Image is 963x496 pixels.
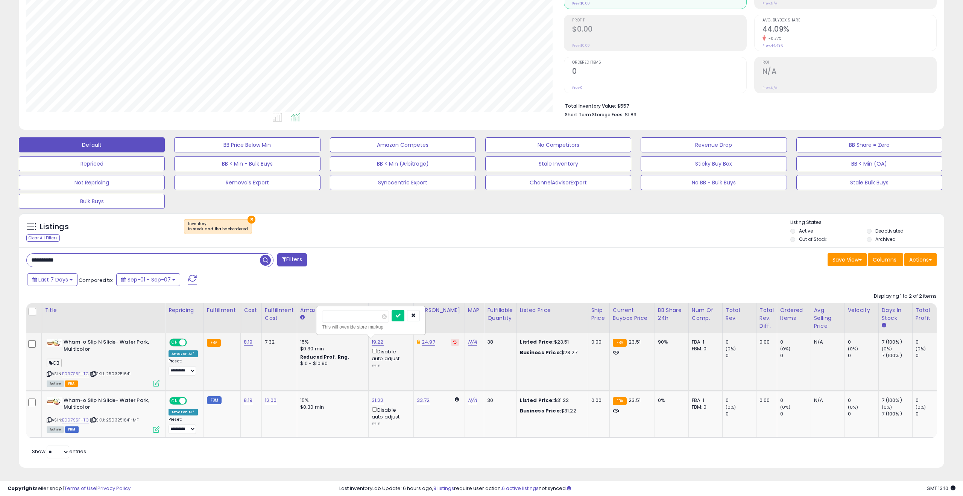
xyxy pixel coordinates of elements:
button: No Competitors [485,137,631,152]
button: BB < Min - Bulk Buys [174,156,320,171]
div: Disable auto adjust min [372,347,408,369]
a: Terms of Use [64,485,96,492]
div: 30 [487,397,510,404]
div: 15% [300,339,363,345]
div: 0 [848,411,878,417]
small: (0%) [916,404,926,410]
span: GB [47,359,62,367]
div: Avg Selling Price [814,306,841,330]
a: 33.72 [417,397,430,404]
small: (0%) [780,346,791,352]
small: (0%) [848,346,858,352]
div: $31.22 [520,397,582,404]
button: Not Repricing [19,175,165,190]
small: -0.77% [766,36,782,41]
h5: Listings [40,222,69,232]
span: | SKU: 2503251641 [90,371,131,377]
div: Num of Comp. [692,306,719,322]
span: 23.51 [629,338,641,345]
button: Stale Bulk Buys [796,175,942,190]
button: Amazon Competes [330,137,476,152]
div: 0 [916,411,946,417]
div: 0 [780,397,811,404]
div: ASIN: [47,397,159,432]
div: 7 (100%) [882,411,912,417]
div: $0.30 min [300,345,363,352]
div: BB Share 24h. [658,306,685,322]
label: Active [799,228,813,234]
div: [PERSON_NAME] [417,306,462,314]
a: B097S5FHTC [62,417,89,423]
div: Ordered Items [780,306,808,322]
div: 0 [848,339,878,345]
div: 0% [658,397,683,404]
div: 0 [916,339,946,345]
button: Default [19,137,165,152]
div: $0.30 min [300,404,363,411]
div: MAP [468,306,481,314]
small: (0%) [882,404,892,410]
div: Total Rev. [726,306,753,322]
small: Prev: N/A [763,1,777,6]
b: Wham-o Slip N Slide- Water Park, Multicolor [64,339,155,355]
div: Preset: [169,417,198,434]
span: All listings currently available for purchase on Amazon [47,426,64,433]
label: Deactivated [875,228,904,234]
div: 0 [916,397,946,404]
button: Repriced [19,156,165,171]
div: Title [45,306,162,314]
button: Save View [828,253,867,266]
div: 0.00 [591,397,604,404]
span: 2025-09-15 13:10 GMT [927,485,955,492]
div: FBA: 1 [692,397,717,404]
b: Total Inventory Value: [565,103,616,109]
div: 0 [780,352,811,359]
span: 23.51 [629,397,641,404]
button: BB Price Below Min [174,137,320,152]
span: Sep-01 - Sep-07 [128,276,171,283]
div: $23.27 [520,349,582,356]
div: Displaying 1 to 2 of 2 items [874,293,937,300]
button: ChannelAdvisorExport [485,175,631,190]
div: Fulfillment [207,306,237,314]
div: 7 (100%) [882,397,912,404]
span: Show: entries [32,448,86,455]
button: Removals Export [174,175,320,190]
div: Ship Price [591,306,606,322]
span: Compared to: [79,277,113,284]
span: ON [170,397,179,404]
div: $10 - $10.90 [300,361,363,367]
small: Prev: $0.00 [572,1,590,6]
div: $23.51 [520,339,582,345]
span: Inventory : [188,221,248,232]
div: Current Buybox Price [613,306,652,322]
button: Bulk Buys [19,194,165,209]
a: 8.19 [244,397,253,404]
small: FBA [207,339,221,347]
div: 7 (100%) [882,339,912,345]
span: FBA [65,380,78,387]
span: Ordered Items [572,61,746,65]
button: × [248,216,255,224]
button: Last 7 Days [27,273,77,286]
div: N/A [814,339,839,345]
a: 6 active listings [502,485,539,492]
b: Listed Price: [520,397,554,404]
small: Prev: N/A [763,85,777,90]
img: 41scd-9fL-L._SL40_.jpg [47,339,62,347]
div: FBA: 1 [692,339,717,345]
small: FBM [207,396,222,404]
button: Filters [277,253,307,266]
button: BB Share = Zero [796,137,942,152]
small: (0%) [916,346,926,352]
div: $31.22 [520,408,582,414]
b: Business Price: [520,349,561,356]
div: 0 [726,397,756,404]
span: All listings currently available for purchase on Amazon [47,380,64,387]
span: Last 7 Days [38,276,68,283]
h2: $0.00 [572,25,746,35]
span: FBM [65,426,79,433]
div: 0 [916,352,946,359]
p: Listing States: [790,219,944,226]
div: 0.00 [591,339,604,345]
